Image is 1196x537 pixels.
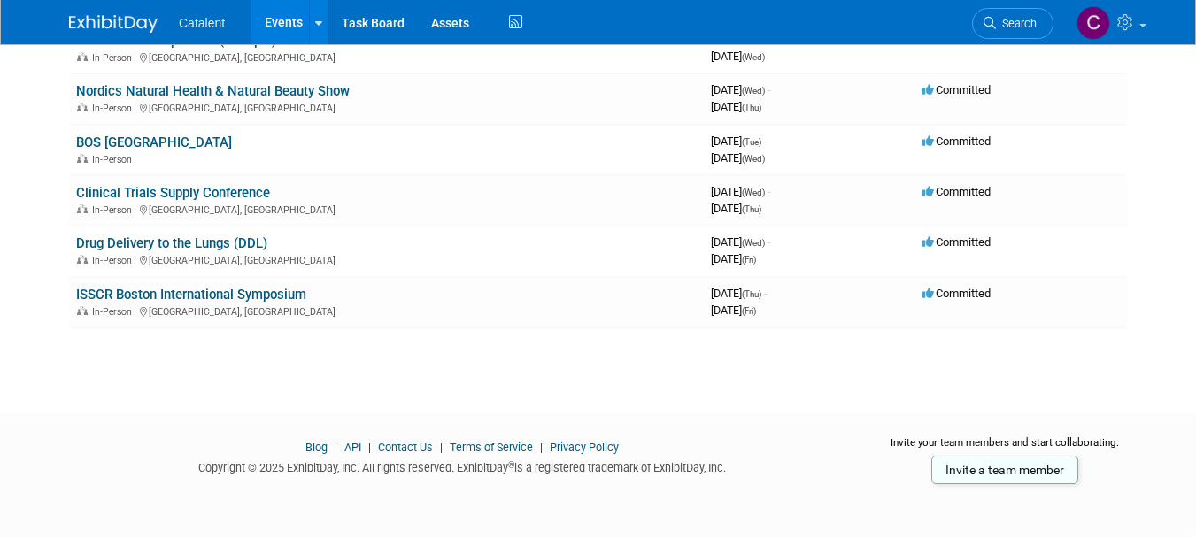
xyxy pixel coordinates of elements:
[378,441,433,454] a: Contact Us
[450,441,533,454] a: Terms of Service
[364,441,375,454] span: |
[92,204,137,216] span: In-Person
[742,154,765,164] span: (Wed)
[77,306,88,315] img: In-Person Event
[742,255,756,265] span: (Fri)
[76,33,276,49] a: Advanced Therapies US (Terrapin)
[711,100,761,113] span: [DATE]
[76,235,267,251] a: Drug Delivery to the Lungs (DDL)
[711,50,765,63] span: [DATE]
[742,238,765,248] span: (Wed)
[742,86,765,96] span: (Wed)
[76,83,350,99] a: Nordics Natural Health & Natural Beauty Show
[711,134,767,148] span: [DATE]
[922,235,991,249] span: Committed
[76,303,697,318] div: [GEOGRAPHIC_DATA], [GEOGRAPHIC_DATA]
[77,255,88,264] img: In-Person Event
[77,52,88,61] img: In-Person Event
[92,255,137,266] span: In-Person
[742,204,761,214] span: (Thu)
[742,289,761,299] span: (Thu)
[508,460,514,470] sup: ®
[536,441,547,454] span: |
[764,33,767,46] span: -
[883,435,1127,462] div: Invite your team members and start collaborating:
[768,235,770,249] span: -
[436,441,447,454] span: |
[550,441,619,454] a: Privacy Policy
[711,185,770,198] span: [DATE]
[179,16,225,30] span: Catalent
[76,252,697,266] div: [GEOGRAPHIC_DATA], [GEOGRAPHIC_DATA]
[77,103,88,111] img: In-Person Event
[922,287,991,300] span: Committed
[344,441,361,454] a: API
[764,134,767,148] span: -
[76,100,697,114] div: [GEOGRAPHIC_DATA], [GEOGRAPHIC_DATA]
[742,137,761,147] span: (Tue)
[742,188,765,197] span: (Wed)
[77,154,88,163] img: In-Person Event
[76,50,697,64] div: [GEOGRAPHIC_DATA], [GEOGRAPHIC_DATA]
[92,52,137,64] span: In-Person
[711,303,756,317] span: [DATE]
[711,202,761,215] span: [DATE]
[330,441,342,454] span: |
[711,235,770,249] span: [DATE]
[972,8,1053,39] a: Search
[711,287,767,300] span: [DATE]
[76,185,270,201] a: Clinical Trials Supply Conference
[922,33,991,46] span: Committed
[92,306,137,318] span: In-Person
[92,154,137,165] span: In-Person
[76,287,306,303] a: ISSCR Boston International Symposium
[711,33,767,46] span: [DATE]
[711,83,770,96] span: [DATE]
[922,134,991,148] span: Committed
[768,83,770,96] span: -
[305,441,328,454] a: Blog
[1076,6,1110,40] img: Christina Szendi
[764,287,767,300] span: -
[742,306,756,316] span: (Fri)
[922,83,991,96] span: Committed
[76,202,697,216] div: [GEOGRAPHIC_DATA], [GEOGRAPHIC_DATA]
[92,103,137,114] span: In-Person
[768,185,770,198] span: -
[69,456,856,476] div: Copyright © 2025 ExhibitDay, Inc. All rights reserved. ExhibitDay is a registered trademark of Ex...
[76,134,232,150] a: BOS [GEOGRAPHIC_DATA]
[996,17,1037,30] span: Search
[711,252,756,265] span: [DATE]
[931,456,1078,484] a: Invite a team member
[742,103,761,112] span: (Thu)
[711,151,765,165] span: [DATE]
[77,204,88,213] img: In-Person Event
[742,52,765,62] span: (Wed)
[922,185,991,198] span: Committed
[69,15,158,33] img: ExhibitDay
